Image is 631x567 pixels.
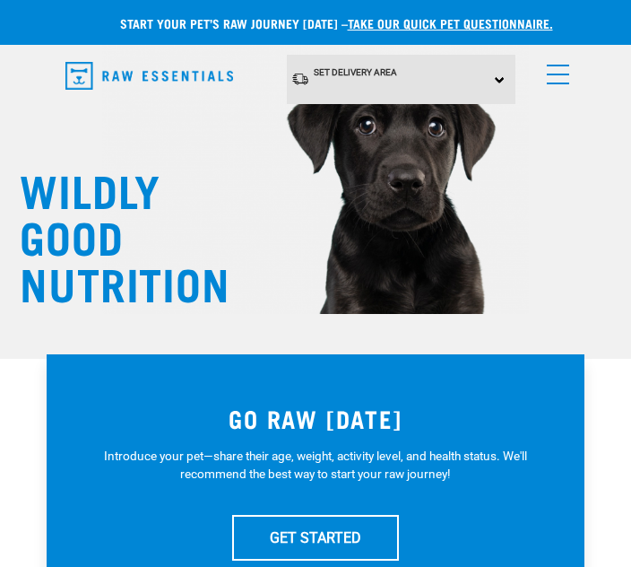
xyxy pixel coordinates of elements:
[65,62,233,90] img: Raw Essentials Logo
[82,447,549,484] p: Introduce your pet—share their age, weight, activity level, and health status. We'll recommend th...
[232,515,399,560] a: GET STARTED
[82,405,549,432] h3: GO RAW [DATE]
[348,20,553,26] a: take our quick pet questionnaire.
[291,72,309,86] img: van-moving.png
[314,67,397,77] span: Set Delivery Area
[538,54,570,86] a: menu
[20,165,199,305] h1: WILDLY GOOD NUTRITION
